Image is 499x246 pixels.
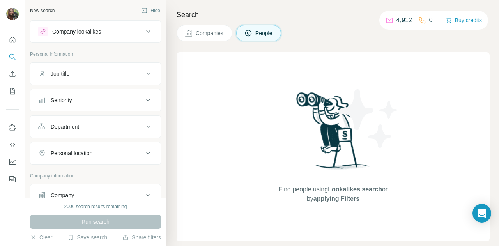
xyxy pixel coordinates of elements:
span: Find people using or by [271,185,395,204]
span: Lookalikes search [328,186,382,193]
img: Avatar [6,8,19,20]
button: Use Surfe on LinkedIn [6,120,19,135]
span: applying Filters [313,195,359,202]
button: Clear [30,234,52,241]
div: Company [51,191,74,199]
span: Companies [196,29,224,37]
h4: Search [177,9,490,20]
p: 4,912 [396,16,412,25]
div: Department [51,123,79,131]
button: Save search [67,234,107,241]
p: 0 [429,16,433,25]
button: Dashboard [6,155,19,169]
div: Personal location [51,149,92,157]
button: Personal location [30,144,161,163]
p: Company information [30,172,161,179]
button: Company lookalikes [30,22,161,41]
div: 2000 search results remaining [64,203,127,210]
button: My lists [6,84,19,98]
button: Company [30,186,161,205]
div: Company lookalikes [52,28,101,35]
img: Surfe Illustration - Stars [333,83,403,154]
div: Job title [51,70,69,78]
p: Personal information [30,51,161,58]
button: Quick start [6,33,19,47]
button: Feedback [6,172,19,186]
div: Open Intercom Messenger [472,204,491,223]
button: Job title [30,64,161,83]
button: Use Surfe API [6,138,19,152]
button: Enrich CSV [6,67,19,81]
span: People [255,29,273,37]
button: Share filters [122,234,161,241]
button: Buy credits [446,15,482,26]
div: Seniority [51,96,72,104]
button: Search [6,50,19,64]
button: Seniority [30,91,161,110]
div: New search [30,7,55,14]
button: Department [30,117,161,136]
button: Hide [136,5,166,16]
img: Surfe Illustration - Woman searching with binoculars [293,90,374,177]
